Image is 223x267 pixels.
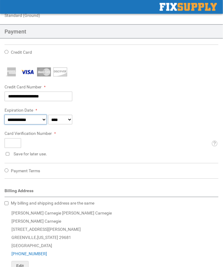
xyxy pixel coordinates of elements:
[160,3,217,11] img: Fix Industrial Supply
[5,85,42,90] span: Credit Card Number
[21,68,35,77] img: Visa
[5,68,18,77] img: American Express
[11,252,47,256] a: [PHONE_NUMBER]
[11,201,94,206] span: My billing and shipping address are the same
[37,68,51,77] img: MasterCard
[11,50,32,55] span: Credit Card
[160,3,217,11] a: store logo
[5,131,52,136] span: Card Verification Number
[37,235,58,240] span: [US_STATE]
[53,68,67,77] img: Discover
[5,12,218,18] div: Standard (Ground)
[14,152,47,157] span: Save for later use.
[11,169,40,173] span: Payment Terms
[5,188,218,197] div: Billing Address
[5,108,33,113] span: Expiration Date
